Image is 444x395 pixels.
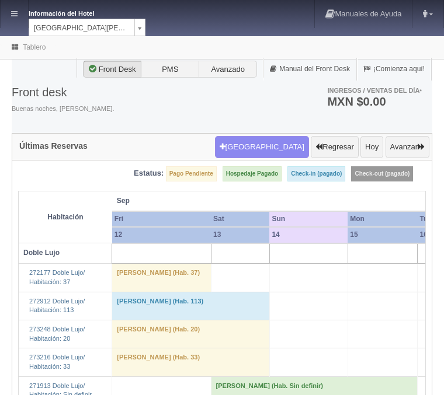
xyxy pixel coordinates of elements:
th: 12 [112,227,211,243]
label: Pago Pendiente [166,166,217,181]
th: Fri [112,211,211,227]
th: Mon [348,211,417,227]
label: Check-out (pagado) [351,166,413,181]
label: Front Desk [83,61,141,78]
th: Sat [211,211,269,227]
span: [GEOGRAPHIC_DATA][PERSON_NAME] [34,19,130,37]
a: Tablero [23,43,46,51]
td: [PERSON_NAME] (Hab. 20) [112,320,270,348]
dt: Información del Hotel [29,6,122,19]
button: [GEOGRAPHIC_DATA] [215,136,309,158]
span: Buenas noches, [PERSON_NAME]. [12,104,114,114]
label: Check-in (pagado) [287,166,345,181]
a: 272912 Doble Lujo/Habitación: 113 [29,298,85,314]
button: Avanzar [386,136,429,158]
label: Hospedaje Pagado [223,166,282,181]
a: 273216 Doble Lujo/Habitación: 33 [29,354,85,370]
th: 13 [211,227,269,243]
h3: MXN $0.00 [327,96,422,107]
h3: Front desk [12,86,114,99]
label: Estatus: [134,168,164,179]
span: Ingresos / Ventas del día [327,87,422,94]
th: 15 [348,227,417,243]
a: 273248 Doble Lujo/Habitación: 20 [29,326,85,342]
b: Doble Lujo [23,249,60,257]
button: Hoy [360,136,383,158]
h4: Últimas Reservas [19,142,88,151]
td: [PERSON_NAME] (Hab. 37) [112,264,211,292]
a: 272177 Doble Lujo/Habitación: 37 [29,269,85,285]
td: [PERSON_NAME] (Hab. 113) [112,292,270,320]
label: PMS [141,61,199,78]
th: Sun [269,211,348,227]
label: Avanzado [199,61,257,78]
button: Regresar [311,136,358,158]
span: Sep [117,196,265,206]
th: 14 [269,227,348,243]
a: [GEOGRAPHIC_DATA][PERSON_NAME] [29,19,145,36]
strong: Habitación [47,213,83,221]
a: Manual del Front Desk [263,58,356,81]
a: ¡Comienza aquí! [357,58,431,81]
td: [PERSON_NAME] (Hab. 33) [112,348,270,376]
